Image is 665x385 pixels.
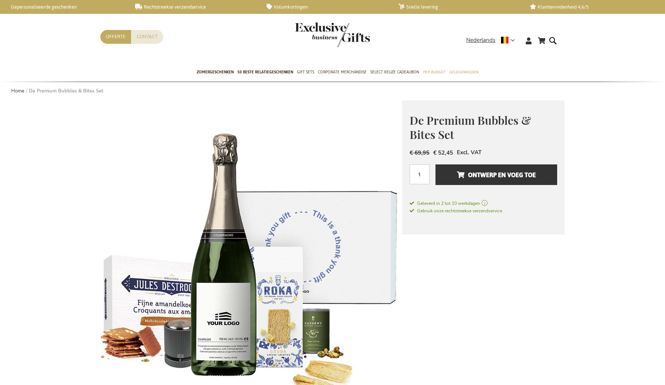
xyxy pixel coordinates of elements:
[410,164,429,184] input: Aantal
[410,113,531,142] span: De Premium Bubbles & Bites Set
[370,68,419,76] span: Select Keuze Cadeaubon
[410,149,429,157] span: € 69,95
[295,22,332,47] a: store logo
[435,164,557,185] button: Ontwerp en voeg toe
[237,68,293,76] span: 50 beste relatiegeschenken
[466,36,520,45] div: Nederlands
[267,4,386,10] a: Volumkortingen
[29,88,103,94] strong: De Premium Bubbles & Bites Set
[197,68,234,76] span: Zomergeschenken
[100,30,131,44] a: Offerte
[4,4,123,10] a: Gepersonaliseerde geschenken
[410,200,557,207] a: Geleverd in 2 tot 10 werkdagen
[449,68,478,76] span: Gelegenheden
[423,68,445,76] span: Per Budget
[530,4,649,10] a: Klanttevredenheid 4,6/5
[457,169,536,181] span: Ontwerp en voeg toe
[466,36,495,45] span: Nederlands
[318,68,367,76] span: Corporate Merchandise
[131,30,163,44] a: Contact
[297,68,314,76] span: Gift Sets
[398,4,518,10] a: Snelle levering
[295,22,370,47] img: Exclusive Business gifts logo
[433,149,453,157] span: € 52,45
[457,149,482,156] span: Excl. VAT
[11,88,24,94] a: Home
[410,208,502,214] span: Gebruik onze rechtstreekse verzendservice
[135,4,255,10] a: Rechtstreekse verzendservice
[410,207,502,214] a: Gebruik onze rechtstreekse verzendservice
